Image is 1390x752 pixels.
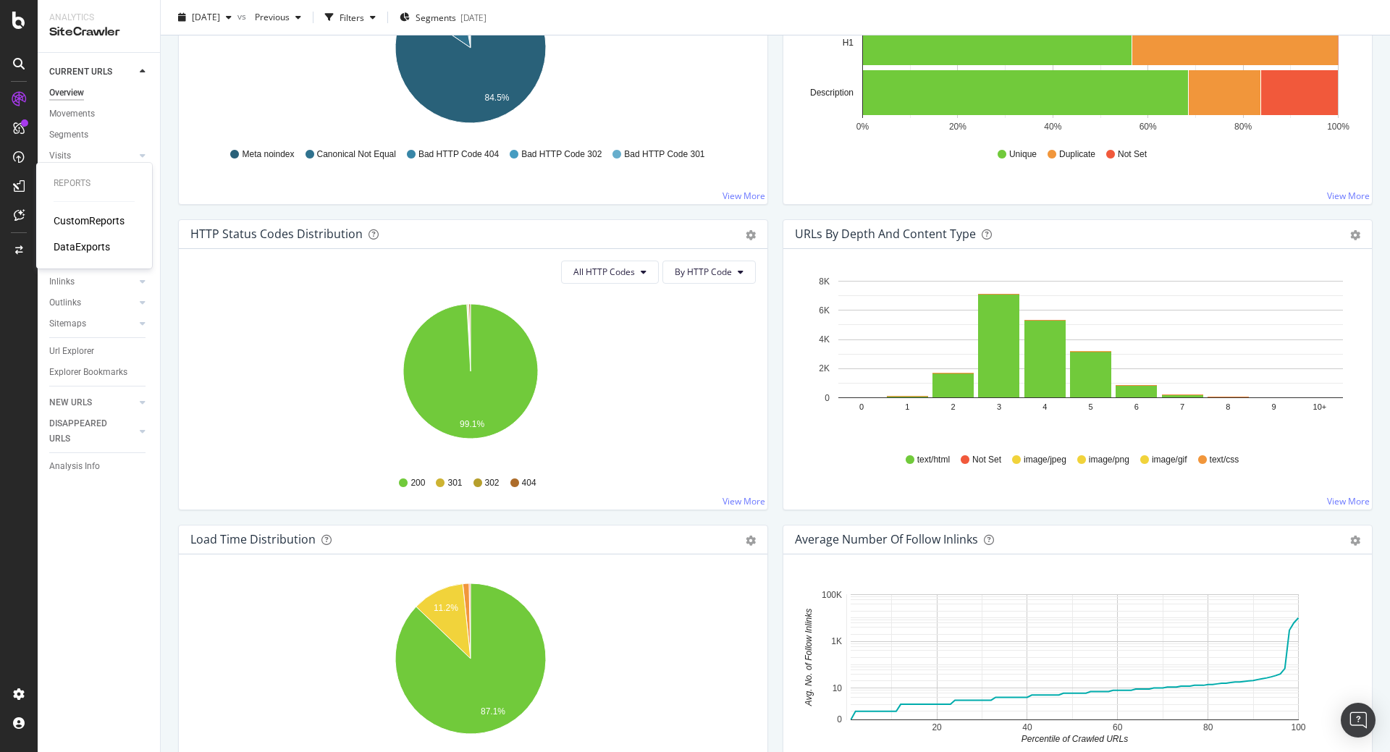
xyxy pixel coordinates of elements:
text: 99.1% [460,419,484,429]
div: Visits [49,148,71,164]
span: vs [237,9,249,22]
text: 20 [932,722,942,732]
span: Unique [1009,148,1037,161]
text: H1 [843,38,854,48]
a: Explorer Bookmarks [49,365,150,380]
div: gear [746,230,756,240]
text: 0 [859,402,864,411]
button: All HTTP Codes [561,261,659,284]
span: text/html [917,454,950,466]
button: By HTTP Code [662,261,756,284]
a: View More [723,190,765,202]
div: Analytics [49,12,148,24]
svg: A chart. [190,295,751,463]
text: Description [810,88,854,98]
span: By HTTP Code [675,266,732,278]
div: Explorer Bookmarks [49,365,127,380]
button: [DATE] [172,6,237,29]
div: Open Intercom Messenger [1341,703,1376,738]
a: View More [1327,495,1370,507]
a: Analysis Info [49,459,150,474]
a: CustomReports [54,214,125,228]
text: 100% [1327,122,1349,132]
text: 0 [825,393,830,403]
text: 40 [1022,722,1032,732]
text: 87.1% [481,706,505,717]
span: All HTTP Codes [573,266,635,278]
span: image/gif [1152,454,1187,466]
text: 80 [1203,722,1213,732]
svg: A chart. [795,578,1355,745]
a: Url Explorer [49,344,150,359]
div: gear [1350,536,1360,546]
div: Outlinks [49,295,81,310]
svg: A chart. [795,272,1355,440]
a: DISAPPEARED URLS [49,416,135,447]
a: Outlinks [49,295,135,310]
button: Segments[DATE] [394,6,492,29]
a: Visits [49,148,135,164]
a: Inlinks [49,274,135,290]
text: 8 [1226,402,1230,411]
text: Percentile of Crawled URLs [1022,734,1128,744]
div: Filters [340,11,364,23]
div: CURRENT URLS [49,64,112,80]
text: 11.2% [434,603,458,613]
span: Not Set [972,454,1001,466]
div: Load Time Distribution [190,532,316,546]
div: SiteCrawler [49,24,148,41]
div: URLs by Depth and Content Type [795,227,976,241]
text: 60 [1113,722,1123,732]
span: image/png [1089,454,1129,466]
div: gear [746,536,756,546]
span: image/jpeg [1024,454,1066,466]
div: Sitemaps [49,316,86,331]
span: text/css [1210,454,1239,466]
a: View More [723,495,765,507]
text: 60% [1140,122,1157,132]
a: Sitemaps [49,316,135,331]
div: DISAPPEARED URLS [49,416,122,447]
text: 2K [819,363,830,373]
span: 301 [447,477,462,489]
button: Previous [249,6,307,29]
text: 8K [819,276,830,287]
a: DataExports [54,240,110,254]
text: 20% [949,122,966,132]
div: A chart. [190,578,751,745]
text: 10+ [1313,402,1327,411]
text: 80% [1234,122,1252,132]
div: Segments [49,127,88,143]
div: HTTP Status Codes Distribution [190,227,363,241]
div: [DATE] [460,11,486,23]
div: Overview [49,85,84,101]
span: Meta noindex [242,148,294,161]
span: Bad HTTP Code 302 [521,148,602,161]
a: NEW URLS [49,395,135,410]
text: 84.5% [484,93,509,103]
text: 1K [831,636,842,646]
div: Movements [49,106,95,122]
text: 9 [1272,402,1276,411]
a: Segments [49,127,150,143]
text: 100 [1291,722,1305,732]
text: 2 [951,402,956,411]
div: Url Explorer [49,344,94,359]
button: Filters [319,6,382,29]
text: 1 [905,402,909,411]
div: Reports [54,177,135,190]
text: 6 [1134,402,1139,411]
text: 100K [822,590,842,600]
span: Segments [416,11,456,23]
a: Overview [49,85,150,101]
span: Canonical Not Equal [317,148,396,161]
text: 4K [819,334,830,345]
a: Movements [49,106,150,122]
text: 10 [833,683,843,693]
text: 7 [1180,402,1184,411]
